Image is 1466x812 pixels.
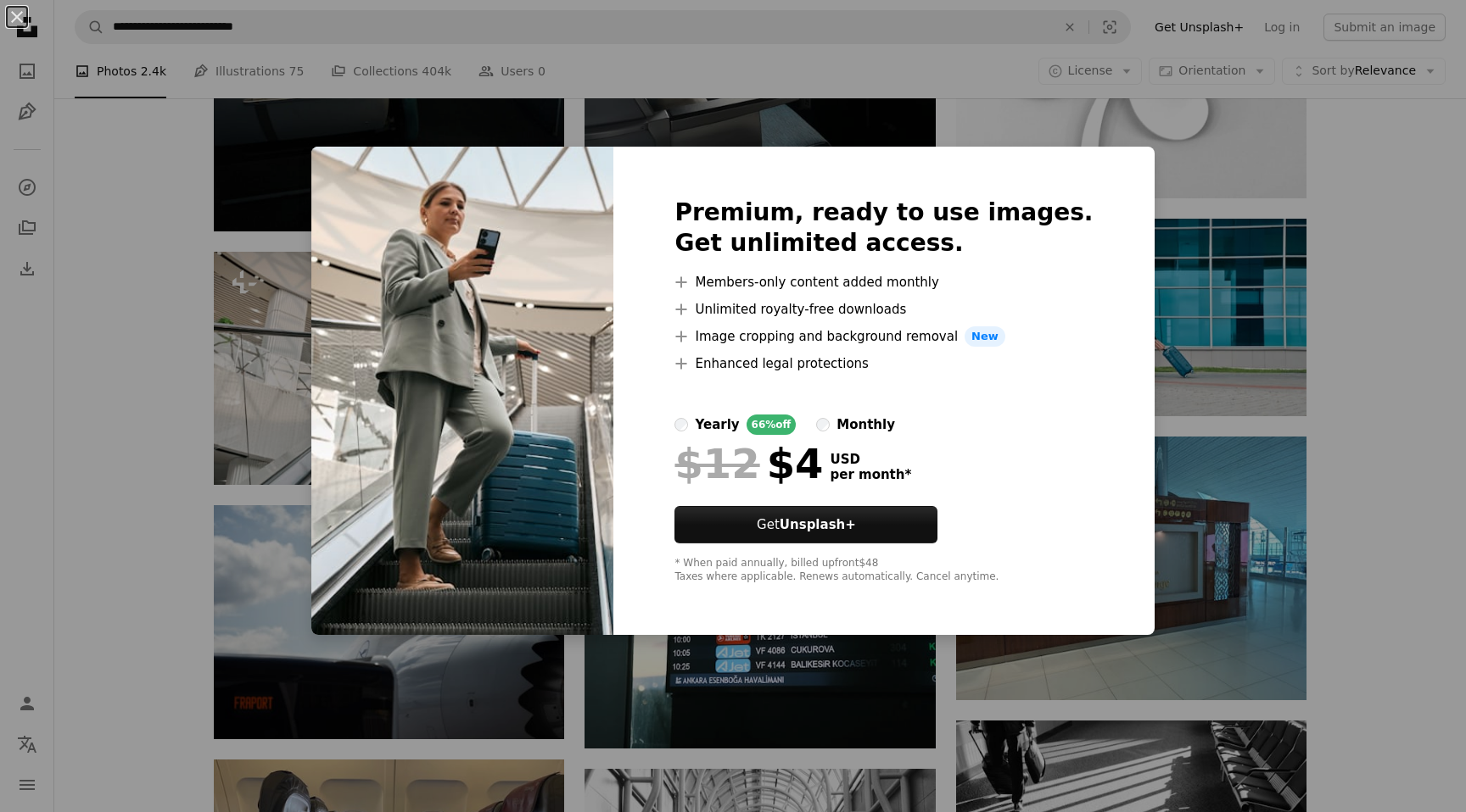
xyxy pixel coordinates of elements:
span: $12 [674,442,759,486]
div: yearly [695,414,739,435]
li: Members-only content added monthly [674,272,1093,292]
h2: Premium, ready to use images. Get unlimited access. [674,197,1093,259]
input: yearly66%off [674,418,688,431]
span: New [965,326,1005,347]
img: premium_photo-1727239591943-9a6faa56a564 [311,147,613,635]
li: Enhanced legal protections [674,353,1093,374]
button: GetUnsplash+ [674,506,937,543]
span: per month * [830,467,911,482]
div: monthly [837,414,895,435]
li: Image cropping and background removal [674,326,1093,347]
div: $4 [674,442,823,486]
li: Unlimited royalty-free downloads [674,299,1093,320]
span: USD [830,452,911,467]
strong: Unsplash+ [780,517,856,532]
div: 66% off [747,414,797,435]
input: monthly [816,418,830,431]
div: * When paid annually, billed upfront $48 Taxes where applicable. Renews automatically. Cancel any... [674,557,1093,584]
